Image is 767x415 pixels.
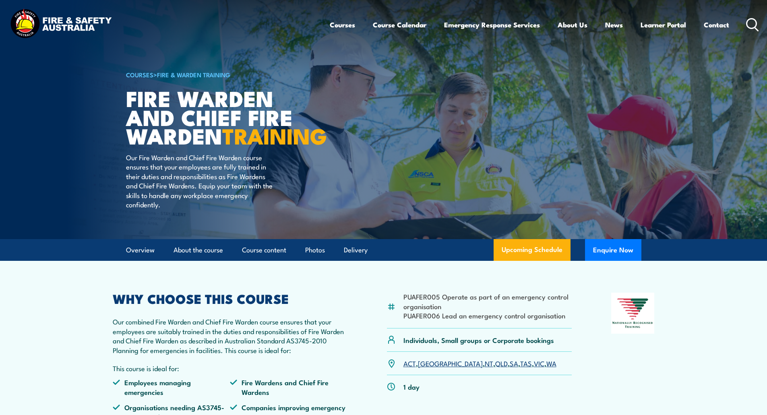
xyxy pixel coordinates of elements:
[403,358,416,368] a: ACT
[510,358,518,368] a: SA
[126,89,325,145] h1: Fire Warden and Chief Fire Warden
[113,317,348,355] p: Our combined Fire Warden and Chief Fire Warden course ensures that your employees are suitably tr...
[585,239,641,261] button: Enquire Now
[344,240,368,261] a: Delivery
[611,293,655,334] img: Nationally Recognised Training logo.
[126,153,273,209] p: Our Fire Warden and Chief Fire Warden course ensures that your employees are fully trained in the...
[126,240,155,261] a: Overview
[403,311,572,320] li: PUAFER006 Lead an emergency control organisation
[403,382,420,391] p: 1 day
[373,14,426,35] a: Course Calendar
[605,14,623,35] a: News
[305,240,325,261] a: Photos
[330,14,355,35] a: Courses
[113,293,348,304] h2: WHY CHOOSE THIS COURSE
[494,239,571,261] a: Upcoming Schedule
[418,358,483,368] a: [GEOGRAPHIC_DATA]
[520,358,532,368] a: TAS
[242,240,286,261] a: Course content
[113,378,230,396] li: Employees managing emergencies
[704,14,729,35] a: Contact
[485,358,493,368] a: NT
[495,358,508,368] a: QLD
[546,358,556,368] a: WA
[444,14,540,35] a: Emergency Response Services
[126,70,153,79] a: COURSES
[126,70,325,79] h6: >
[403,335,554,345] p: Individuals, Small groups or Corporate bookings
[641,14,686,35] a: Learner Portal
[534,358,544,368] a: VIC
[222,118,327,152] strong: TRAINING
[174,240,223,261] a: About the course
[558,14,587,35] a: About Us
[403,292,572,311] li: PUAFER005 Operate as part of an emergency control organisation
[157,70,230,79] a: Fire & Warden Training
[403,359,556,368] p: , , , , , , ,
[113,363,348,373] p: This course is ideal for:
[230,378,347,396] li: Fire Wardens and Chief Fire Wardens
